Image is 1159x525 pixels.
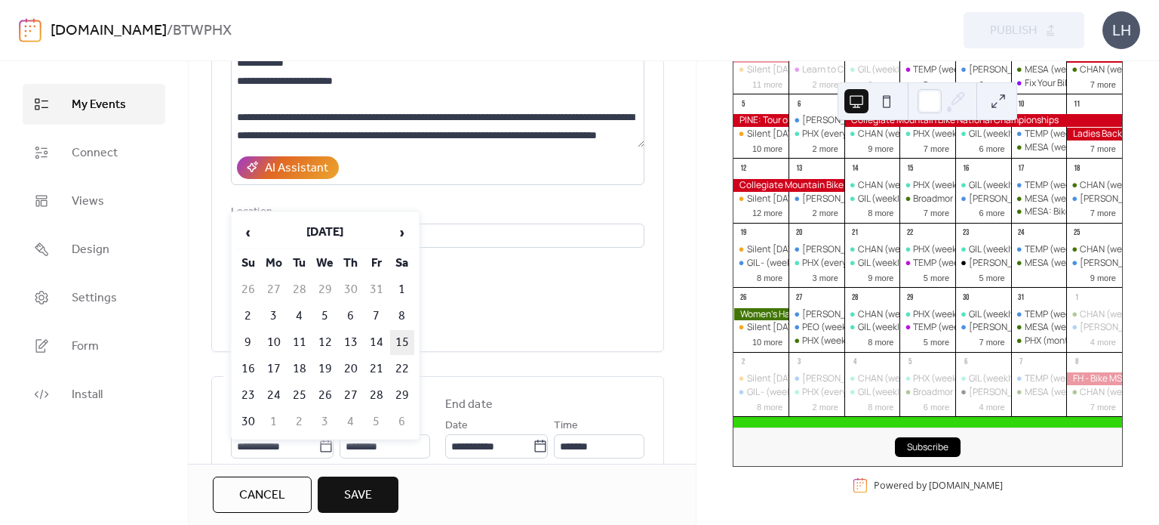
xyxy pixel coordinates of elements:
div: 11 [1071,98,1082,110]
div: Silent Sunday on South Mountain - Car Free [733,193,789,205]
div: GIL (weekly): East Valley Short Loop [844,257,900,270]
a: Settings [23,277,165,318]
td: 2 [287,409,312,434]
div: SCOT (weekly): Gainey Thursday [955,386,1011,399]
td: 26 [313,383,337,408]
div: GIL (weekly): East Valley Short Loop [955,179,1011,192]
div: PHX (weekly): The Velo [DATE] Ride [913,372,1058,385]
div: CHAN (weekly): B Group GAINEY [844,243,900,256]
div: PHX (weekly): The Velo Wednesday Ride [899,372,955,385]
td: 28 [287,277,312,302]
td: 8 [390,304,414,329]
span: Design [72,241,109,259]
div: CHAN (weekly): Saturday Circuit [1066,308,1122,321]
div: MESA (weekly): Friday Donut & Coffee Ride [1011,257,1067,270]
div: Silent [DATE] on [GEOGRAPHIC_DATA] - Car Free [747,193,950,205]
td: 20 [339,357,363,381]
td: 30 [339,277,363,302]
button: 5 more [973,270,1010,283]
a: Cancel [213,477,312,513]
div: 29 [904,292,915,303]
div: GIL (weekly): [GEOGRAPHIC_DATA] [858,386,1005,399]
button: 3 more [807,270,844,283]
div: GIL (weekly): East Valley Short Loop [955,372,1011,385]
div: Learn to Carry Things by Bike [789,63,844,76]
div: 31 [1016,292,1027,303]
button: 8 more [751,400,789,412]
div: Collegiate Mountain Bike National Championships [733,179,844,192]
button: 9 more [862,141,899,154]
div: 26 [738,292,749,303]
button: 2 more [807,400,844,412]
span: Date [445,417,468,435]
td: 14 [364,330,389,355]
button: 6 more [973,205,1010,218]
div: PHX (every other Monday): Updown w/t/f [789,386,844,399]
div: TEMP (weekly): Open Shop [913,321,1024,334]
td: 21 [364,357,389,381]
div: MESA (weekly): Friday Donut & Coffee Ride [1011,141,1067,154]
button: 5 more [918,77,955,90]
div: Fix Your Bike 101 [1011,77,1067,90]
div: Silent Sunday on South Mountain - Car Free [733,243,789,256]
div: CHAN (weekly): Saturday Circuit [1066,63,1122,76]
div: SCOT (weekly): The Saturday Ride // Fuss Buss [1066,257,1122,270]
div: 7 [1016,357,1027,368]
div: 1 [1071,292,1082,303]
td: 4 [339,409,363,434]
div: [PERSON_NAME] (weekly): Coffee Grindin’ [802,308,979,321]
button: 2 more [807,77,844,90]
th: Th [339,251,363,276]
div: [PERSON_NAME] (weekly): Coffee Grindin’ [802,193,979,205]
td: 18 [287,357,312,381]
div: GIL (weekly): [GEOGRAPHIC_DATA] [858,193,1005,205]
button: 5 more [918,335,955,347]
div: TEMP (weekly): Open Shop [899,257,955,270]
div: GIL (weekly): East Valley Short Loop [955,243,1011,256]
div: [PERSON_NAME] (weekly): Coffee Grindin’ [802,372,979,385]
button: 8 more [862,400,899,412]
button: 9 more [1084,270,1122,283]
div: CHAN (weekly): B Group [PERSON_NAME] [858,128,1031,141]
button: 12 more [746,205,789,218]
td: 3 [262,304,286,329]
div: Women’s Halloween Group Ride [733,308,789,321]
div: End date [445,396,493,414]
td: 29 [313,277,337,302]
div: PHX (weekly): The Velo Wednesday Ride [899,128,955,141]
div: Silent Sunday on South Mountain - Car Free [733,63,789,76]
div: PEO (weekly): Monday Meander [789,321,844,334]
button: 5 more [918,270,955,283]
div: GIL (weekly): [GEOGRAPHIC_DATA] [969,128,1116,141]
span: Time [554,417,578,435]
button: 8 more [751,270,789,283]
span: Cancel [239,486,285,505]
div: SCOT (weekly): Coffee Grindin’ [789,308,844,321]
div: SCOT (weekly): Gainey Thursday [955,257,1011,270]
td: 28 [364,383,389,408]
div: 24 [1016,227,1027,239]
div: SCOT (weekly): Coffee Grindin’ [789,372,844,385]
div: CHAN (weekly): B Group [PERSON_NAME] [858,243,1031,256]
div: Broadmor Bike Bus [899,386,955,399]
div: MESA (weekly): Friday Donut & Coffee Ride [1011,63,1067,76]
div: GIL (weekly): [GEOGRAPHIC_DATA] [969,243,1116,256]
button: Subscribe [895,437,961,457]
div: CHAN (weekly): B Group GAINEY [844,308,900,321]
div: 13 [793,162,804,174]
div: 12 [738,162,749,174]
div: CHAN (weekly): Saturday Circuit [1066,179,1122,192]
button: 7 more [1084,205,1122,218]
div: GIL (weekly): [GEOGRAPHIC_DATA] [858,63,1005,76]
button: 4 more [1084,335,1122,347]
td: 13 [339,330,363,355]
td: 17 [262,357,286,381]
div: SCOT (bi monthly): B Group FULL ADERO [955,63,1011,76]
button: AI Assistant [237,156,339,179]
button: 10 more [746,335,789,347]
div: CHAN (weekly): B Group [PERSON_NAME] [858,372,1031,385]
div: TEMP (weekly): Open Shop [913,257,1024,270]
div: PEO (weekly): [DATE] Meander [802,321,930,334]
th: We [313,251,337,276]
div: 30 [960,292,971,303]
